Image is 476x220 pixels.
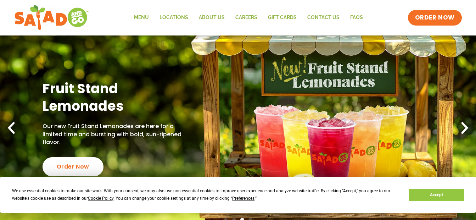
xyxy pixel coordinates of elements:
[43,80,186,115] h2: Fruit Stand Lemonades
[43,157,103,176] div: Order Now
[263,10,302,26] a: GIFT CARDS
[194,10,230,26] a: About Us
[457,120,472,136] div: Next slide
[43,122,186,146] p: Our new Fruit Stand Lemonades are here for a limited time and bursting with bold, sun-ripened fla...
[302,10,345,26] a: Contact Us
[12,187,401,202] div: We use essential cookies to make our site work. With your consent, we may also use non-essential ...
[415,13,455,22] span: ORDER NOW
[4,120,19,136] div: Previous slide
[129,10,368,26] nav: Menu
[232,196,254,201] span: Preferences
[345,10,368,26] a: FAQs
[154,10,194,26] a: Locations
[14,4,89,32] img: new-SAG-logo-768×292
[409,189,464,201] button: Accept
[88,196,113,201] span: Cookie Policy
[408,10,462,26] a: ORDER NOW
[230,10,263,26] a: Careers
[129,10,154,26] a: Menu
